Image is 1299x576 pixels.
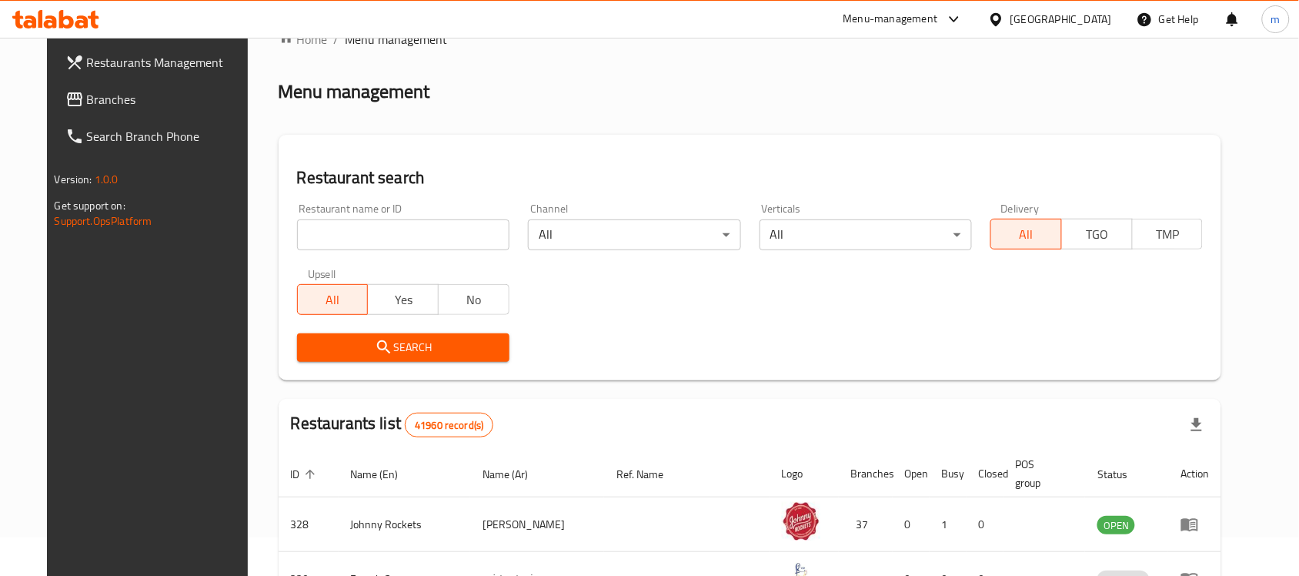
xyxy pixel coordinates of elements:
button: Yes [367,284,439,315]
button: No [438,284,509,315]
div: Total records count [405,413,493,437]
div: All [528,219,740,250]
span: Menu management [346,30,448,49]
span: Ref. Name [616,465,683,484]
td: 0 [893,497,930,552]
span: TMP [1139,223,1197,246]
span: Search [309,338,497,357]
nav: breadcrumb [279,30,1222,49]
a: Search Branch Phone [53,118,264,155]
h2: Restaurants list [291,412,494,437]
td: 0 [967,497,1003,552]
span: ID [291,465,320,484]
div: All [760,219,972,250]
span: Name (Ar) [483,465,548,484]
span: POS group [1016,455,1067,492]
span: Search Branch Phone [87,127,252,146]
span: Yes [374,289,432,311]
span: No [445,289,503,311]
th: Logo [770,450,839,497]
button: TGO [1061,219,1133,249]
td: 37 [839,497,893,552]
td: [PERSON_NAME] [470,497,604,552]
span: Name (En) [351,465,419,484]
span: All [997,223,1056,246]
span: OPEN [1097,517,1135,534]
th: Branches [839,450,893,497]
li: / [334,30,339,49]
td: 1 [930,497,967,552]
span: 41960 record(s) [406,418,493,433]
div: Menu [1180,515,1209,534]
span: Get support on: [55,196,125,216]
button: All [990,219,1062,249]
div: Menu-management [843,10,938,28]
div: [GEOGRAPHIC_DATA] [1010,11,1112,28]
h2: Restaurant search [297,166,1204,189]
span: TGO [1068,223,1127,246]
th: Busy [930,450,967,497]
span: 1.0.0 [95,169,119,189]
span: Branches [87,90,252,109]
th: Closed [967,450,1003,497]
button: All [297,284,369,315]
a: Restaurants Management [53,44,264,81]
span: m [1271,11,1281,28]
span: All [304,289,362,311]
a: Branches [53,81,264,118]
td: 328 [279,497,339,552]
button: Search [297,333,509,362]
span: Status [1097,465,1147,484]
h2: Menu management [279,79,430,104]
span: Restaurants Management [87,53,252,72]
label: Upsell [308,269,336,280]
span: Version: [55,169,92,189]
td: Johnny Rockets [339,497,471,552]
a: Home [279,30,328,49]
input: Search for restaurant name or ID.. [297,219,509,250]
button: TMP [1132,219,1204,249]
a: Support.OpsPlatform [55,211,152,231]
label: Delivery [1001,203,1040,214]
th: Open [893,450,930,497]
th: Action [1168,450,1221,497]
img: Johnny Rockets [782,502,820,541]
div: Export file [1178,407,1215,444]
